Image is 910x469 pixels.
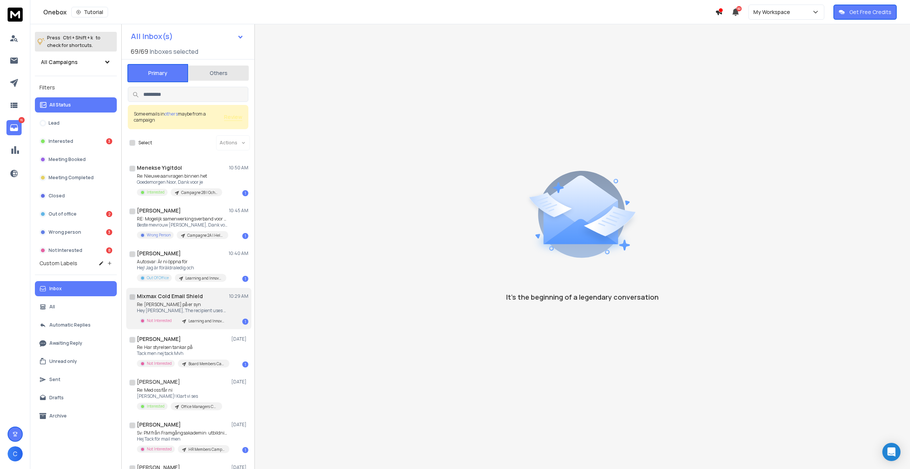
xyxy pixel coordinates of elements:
[137,292,203,300] h1: Mixmax Cold Email Shield
[181,190,218,195] p: Campagne 2B | Ochtend: Huurrecht [GEOGRAPHIC_DATA], [GEOGRAPHIC_DATA], [GEOGRAPHIC_DATA] en [GEOG...
[49,358,77,364] p: Unread only
[35,354,117,369] button: Unread only
[8,446,23,461] button: C
[6,120,22,135] a: 16
[49,156,86,163] p: Meeting Booked
[35,372,117,387] button: Sent
[62,33,94,42] span: Ctrl + Shift + k
[137,173,222,179] p: Re: Nieuwe aanvragen binnen het
[137,207,181,214] h1: [PERSON_NAME]
[35,390,117,405] button: Drafts
[35,336,117,351] button: Awaiting Reply
[137,222,228,228] p: Beste mevrouw [PERSON_NAME], Dank voor
[188,361,225,367] p: Board Members Campaign | Whole Day
[231,422,248,428] p: [DATE]
[147,232,171,238] p: Wrong Person
[187,233,224,238] p: Campagne 2A | Hele Dag: [GEOGRAPHIC_DATA], [GEOGRAPHIC_DATA], [GEOGRAPHIC_DATA] en Flevolandgedur...
[35,225,117,240] button: Wrong person3
[147,403,165,409] p: Interested
[49,377,60,383] p: Sent
[165,111,178,117] span: others
[147,275,169,281] p: Out Of Office
[49,120,60,126] p: Lead
[185,275,222,281] p: Learning and Innovation Campaign | Whole Day
[137,344,228,350] p: Re: Har styrelsen tankar på
[49,413,67,419] p: Archive
[49,395,64,401] p: Drafts
[137,179,222,185] p: Goedemorgen Noor, Dank voor je
[137,430,228,436] p: Sv: PM från Framgångsakademin: utbildningar
[150,47,198,56] h3: Inboxes selected
[49,247,82,253] p: Not Interested
[137,393,222,399] p: [PERSON_NAME]! Klart vi ses
[242,190,248,196] div: 1
[137,421,181,428] h1: [PERSON_NAME]
[35,299,117,314] button: All
[49,322,91,328] p: Automatic Replies
[49,102,71,108] p: All Status
[229,165,248,171] p: 10:50 AM
[106,247,112,253] div: 8
[147,446,172,452] p: Not Interested
[147,361,172,366] p: Not Interested
[231,336,248,342] p: [DATE]
[49,211,77,217] p: Out of office
[188,65,249,81] button: Others
[137,216,228,222] p: RE: Mogelijk samenwerkingsverband voor P&F-aanvragen
[147,189,165,195] p: Interested
[106,229,112,235] div: 3
[137,335,181,343] h1: [PERSON_NAME]
[125,29,250,44] button: All Inbox(s)
[47,34,100,49] p: Press to check for shortcuts.
[137,250,181,257] h1: [PERSON_NAME]
[49,286,62,292] p: Inbox
[242,361,248,367] div: 1
[35,97,117,113] button: All Status
[242,319,248,325] div: 1
[35,170,117,185] button: Meeting Completed
[506,292,659,302] p: It’s the beginning of a legendary conversation
[35,408,117,424] button: Archive
[35,116,117,131] button: Lead
[229,250,248,256] p: 10:40 AM
[43,7,715,17] div: Onebox
[188,447,225,452] p: HR Members Campaign | Whole Day
[35,55,117,70] button: All Campaigns
[231,379,248,385] p: [DATE]
[35,134,117,149] button: Interested3
[833,5,897,20] button: Get Free Credits
[181,404,218,410] p: Office Managers Campaign | After Summer 2025
[127,64,188,82] button: Primary
[131,33,173,40] h1: All Inbox(s)
[137,259,226,265] p: Autosvar: Är ni öppna för
[35,317,117,333] button: Automatic Replies
[49,304,55,310] p: All
[49,229,81,235] p: Wrong person
[49,193,65,199] p: Closed
[188,318,225,324] p: Learning and Innovation Campaign | Whole Day
[41,58,78,66] h1: All Campaigns
[137,350,228,356] p: Tack men nej tack Mvh
[242,276,248,282] div: 1
[35,281,117,296] button: Inbox
[19,117,25,123] p: 16
[137,302,228,308] p: Re: [PERSON_NAME] på er syn
[71,7,108,17] button: Tutorial
[137,164,182,172] h1: Menekse Yigitdol
[849,8,891,16] p: Get Free Credits
[137,378,180,386] h1: [PERSON_NAME]
[39,260,77,267] h3: Custom Labels
[35,82,117,93] h3: Filters
[35,152,117,167] button: Meeting Booked
[49,175,94,181] p: Meeting Completed
[35,206,117,222] button: Out of office2
[753,8,793,16] p: My Workspace
[147,318,172,324] p: Not Interested
[229,208,248,214] p: 10:45 AM
[224,113,242,121] button: Review
[229,293,248,299] p: 10:29 AM
[242,233,248,239] div: 1
[35,188,117,203] button: Closed
[736,6,742,11] span: 50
